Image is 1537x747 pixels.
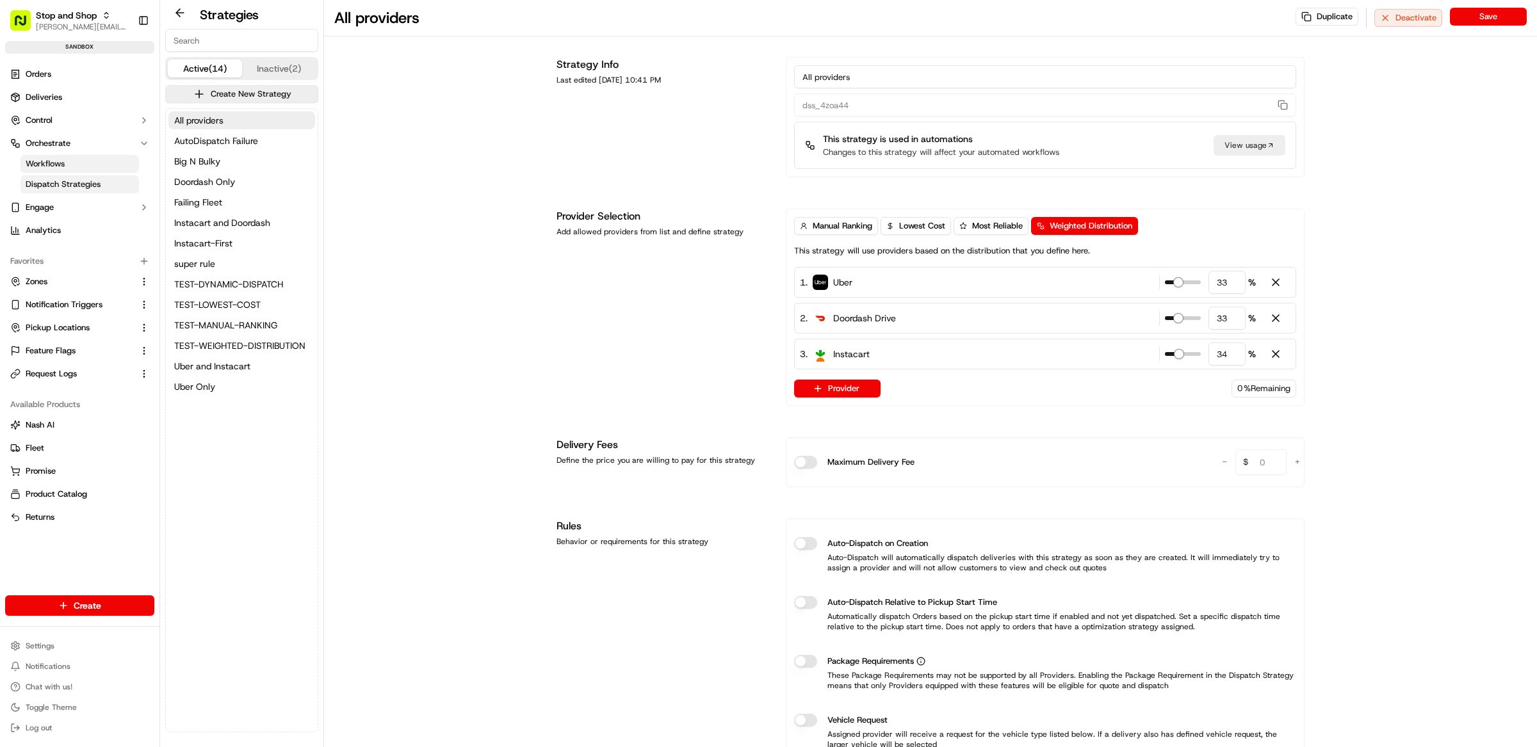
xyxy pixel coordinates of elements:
[26,682,72,692] span: Chat with us!
[10,419,149,431] a: Nash AI
[218,126,233,141] button: Start new chat
[26,286,98,299] span: Knowledge Base
[10,465,149,477] a: Promise
[5,394,154,415] div: Available Products
[827,456,915,469] label: Maximum Delivery Fee
[823,133,1059,145] p: This strategy is used in automations
[557,75,770,85] div: Last edited [DATE] 10:41 PM
[174,175,235,188] span: Doordash Only
[168,60,242,77] button: Active (14)
[334,8,419,28] h1: All providers
[899,220,945,232] span: Lowest Cost
[5,678,154,696] button: Chat with us!
[5,415,154,435] button: Nash AI
[794,552,1296,573] p: Auto-Dispatch will automatically dispatch deliveries with this strategy as soon as they are creat...
[165,85,318,103] button: Create New Strategy
[1248,312,1256,325] span: %
[827,596,997,609] label: Auto-Dispatch Relative to Pickup Start Time
[168,337,315,355] button: TEST-WEIGHTED-DISTRIBUTION
[168,173,315,191] a: Doordash Only
[794,380,881,398] button: Provider
[26,661,70,671] span: Notifications
[5,251,154,271] div: Favorites
[794,217,878,235] button: Manual Ranking
[242,60,316,77] button: Inactive (2)
[26,225,61,236] span: Analytics
[168,275,315,293] button: TEST-DYNAMIC-DISPATCH
[5,595,154,616] button: Create
[827,714,888,727] label: Vehicle Request
[199,164,233,179] button: See all
[5,719,154,737] button: Log out
[10,511,149,523] a: Returns
[5,64,154,84] a: Orders
[174,360,250,373] span: Uber and Instacart
[26,488,87,500] span: Product Catalog
[557,437,770,453] h1: Delivery Fees
[13,186,33,207] img: Tiffany Volk
[5,461,154,481] button: Promise
[106,233,111,243] span: •
[1244,383,1290,394] span: % Remaining
[1050,220,1132,232] span: Weighted Distribution
[26,299,102,310] span: Notification Triggers
[26,202,54,213] span: Engage
[5,133,154,154] button: Orchestrate
[168,357,315,375] button: Uber and Instacart
[5,294,154,315] button: Notification Triggers
[200,6,259,24] h2: Strategies
[5,637,154,655] button: Settings
[74,599,101,612] span: Create
[1214,135,1285,156] a: View usage
[174,155,220,168] span: Big N Bulky
[5,657,154,675] button: Notifications
[168,152,315,170] button: Big N Bulky
[972,220,1023,232] span: Most Reliable
[833,276,852,289] span: Uber
[90,317,155,327] a: Powered byPylon
[10,488,149,500] a: Product Catalog
[20,155,139,173] a: Workflows
[174,339,305,352] span: TEST-WEIGHTED-DISTRIBUTION
[26,158,65,170] span: Workflows
[103,281,211,304] a: 💻API Documentation
[168,193,315,211] button: Failing Fleet
[813,346,828,362] img: instacart_logo.png
[833,312,896,325] span: Doordash Drive
[174,114,224,127] span: All providers
[794,611,1296,632] p: Automatically dispatch Orders based on the pickup start time if enabled and not yet dispatched. S...
[26,702,77,712] span: Toggle Theme
[174,257,215,270] span: super rule
[168,111,315,129] button: All providers
[168,296,315,314] a: TEST-LOWEST-COST
[5,220,154,241] a: Analytics
[8,281,103,304] a: 📗Knowledge Base
[800,311,896,325] div: 2 .
[168,214,315,232] button: Instacart and Doordash
[26,138,70,149] span: Orchestrate
[174,319,277,332] span: TEST-MANUAL-RANKING
[113,233,140,243] span: [DATE]
[127,317,155,327] span: Pylon
[5,5,133,36] button: Stop and Shop[PERSON_NAME][EMAIL_ADDRESS][DOMAIN_NAME]
[13,13,38,38] img: Nash
[827,537,928,550] label: Auto-Dispatch on Creation
[174,298,261,311] span: TEST-LOWEST-COST
[13,287,23,298] div: 📗
[27,122,50,145] img: 4037041995827_4c49e92c6e3ed2e3ec13_72.png
[168,132,315,150] button: AutoDispatch Failure
[5,364,154,384] button: Request Logs
[174,196,222,209] span: Failing Fleet
[5,110,154,131] button: Control
[813,220,872,232] span: Manual Ranking
[13,122,36,145] img: 1736555255976-a54dd68f-1ca7-489b-9aae-adbdc363a1c4
[108,287,118,298] div: 💻
[557,209,770,224] h1: Provider Selection
[557,536,770,547] div: Behavior or requirements for this strategy
[5,438,154,458] button: Fleet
